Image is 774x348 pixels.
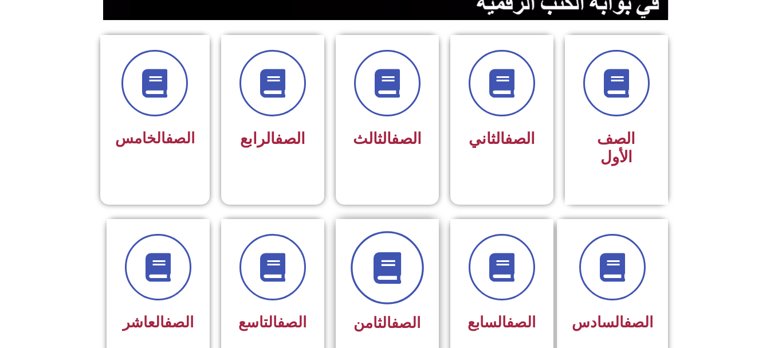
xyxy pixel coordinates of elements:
[275,130,305,148] a: الصف
[277,314,307,331] a: الصف
[115,130,195,147] span: الخامس
[506,314,536,331] a: الصف
[505,130,535,148] a: الصف
[597,130,635,166] span: الصف الأول
[240,130,305,148] span: الرابع
[123,314,194,331] span: العاشر
[353,314,421,331] span: الثامن
[391,130,422,148] a: الصف
[164,314,194,331] a: الصف
[467,314,536,331] span: السابع
[624,314,653,331] a: الصف
[469,130,535,148] span: الثاني
[166,130,195,147] a: الصف
[238,314,307,331] span: التاسع
[391,314,421,331] a: الصف
[353,130,422,148] span: الثالث
[572,314,653,331] span: السادس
